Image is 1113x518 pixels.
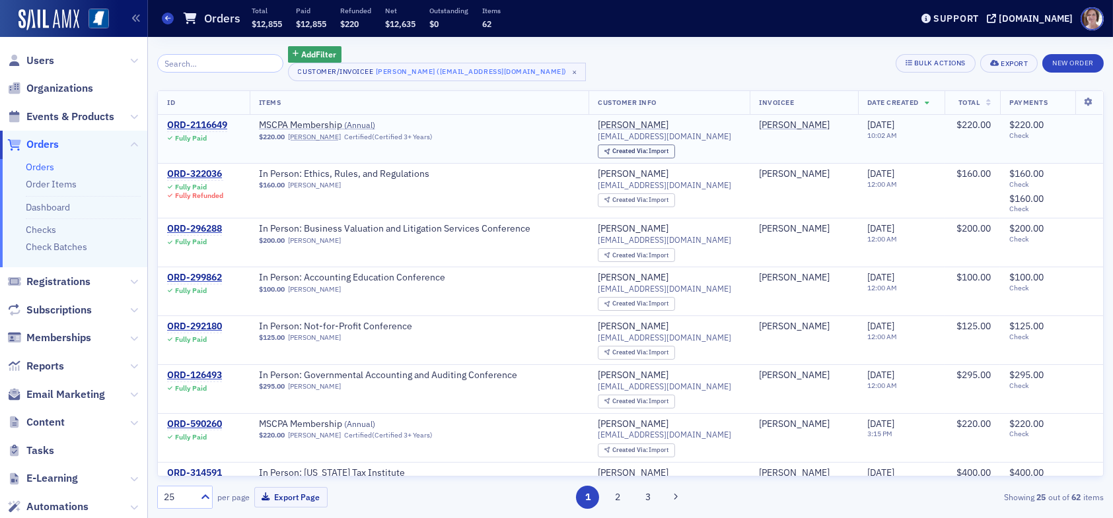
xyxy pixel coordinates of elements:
span: Date Created [867,98,919,107]
p: Total [252,6,282,15]
div: Fully Paid [175,183,207,191]
button: 3 [636,486,659,509]
span: Registrations [26,275,90,289]
span: $220.00 [1009,418,1044,430]
span: Total [958,98,980,107]
span: $200.00 [259,236,285,245]
span: Check [1009,284,1094,292]
a: [PERSON_NAME] [598,467,668,479]
div: Showing out of items [797,491,1104,503]
a: In Person: Business Valuation and Litigation Services Conference [259,223,530,235]
span: Tasks [26,443,54,458]
span: $100.00 [1009,271,1044,283]
a: Organizations [7,81,93,96]
span: Memberships [26,331,91,345]
div: Created Via: Import [598,443,675,457]
span: $295.00 [956,369,991,381]
time: 3:15 PM [867,429,892,438]
span: ID [167,98,175,107]
a: Registrations [7,275,90,289]
span: Check [1009,381,1094,390]
a: Content [7,415,65,430]
a: [PERSON_NAME] [288,236,341,245]
button: 2 [606,486,629,509]
img: SailAMX [18,9,79,30]
span: $12,635 [385,18,415,29]
div: Created Via: Import [598,248,675,262]
span: × [569,66,581,78]
a: [PERSON_NAME] [759,467,830,479]
div: [PERSON_NAME] [759,168,830,180]
span: Created Via : [612,397,649,405]
span: $295.00 [1009,369,1044,381]
span: MSCPA Membership [259,418,425,430]
div: Created Via: Import [598,395,675,408]
span: Check [1009,131,1094,140]
a: New Order [1042,56,1104,68]
span: Check [1009,333,1094,341]
span: $100.00 [956,271,991,283]
span: $12,855 [252,18,282,29]
span: Automations [26,500,89,514]
span: Created Via : [612,445,649,454]
button: AddFilter [288,46,342,63]
span: Check [1009,205,1094,213]
time: 12:00 AM [867,381,897,390]
span: E-Learning [26,471,78,486]
a: [PERSON_NAME] [759,418,830,430]
span: [EMAIL_ADDRESS][DOMAIN_NAME] [598,430,731,439]
div: Fully Paid [175,433,207,441]
div: Created Via: Import [598,346,675,360]
a: [PERSON_NAME] [598,321,668,333]
div: Import [612,197,669,204]
span: MSCPA Membership [259,119,425,131]
a: Reports [7,359,64,373]
a: [PERSON_NAME] [759,272,830,284]
button: [DOMAIN_NAME] [987,14,1077,23]
span: $400.00 [956,467,991,478]
a: In Person: Not-for-Profit Conference [259,321,425,333]
a: ORD-590260 [167,418,222,430]
div: Export [1001,60,1028,67]
span: [DATE] [867,369,894,381]
h1: Orders [204,11,240,26]
div: [PERSON_NAME] [598,119,668,131]
div: Fully Paid [175,384,207,393]
a: [PERSON_NAME] [288,133,341,141]
span: [DATE] [867,320,894,332]
a: ORD-299862 [167,272,222,284]
time: 10:02 AM [867,131,897,140]
div: Fully Paid [175,335,207,344]
div: Import [612,447,669,454]
span: $160.00 [1009,193,1044,205]
span: [DATE] [867,119,894,131]
a: [PERSON_NAME] [288,382,341,391]
div: Import [612,349,669,356]
div: [PERSON_NAME] [759,370,830,381]
a: [PERSON_NAME] [759,119,830,131]
div: [PERSON_NAME] [598,418,668,430]
a: In Person: [US_STATE] Tax Institute [259,467,425,479]
span: $200.00 [956,222,991,234]
span: Created Via : [612,251,649,259]
a: [PERSON_NAME] [598,223,668,235]
span: Orders [26,137,59,152]
a: Email Marketing [7,387,105,402]
a: MSCPA Membership (Annual) [259,418,425,430]
span: Check [1009,235,1094,243]
span: Email Marketing [26,387,105,402]
span: Created Via : [612,146,649,155]
a: In Person: Accounting Education Conference [259,272,445,284]
button: Customer/Invoicee[PERSON_NAME] ([EMAIL_ADDRESS][DOMAIN_NAME])× [288,63,587,81]
span: Invoicee [759,98,794,107]
p: Net [385,6,415,15]
div: 25 [164,490,193,504]
a: ORD-322036 [167,168,223,180]
span: $160.00 [956,168,991,179]
span: $160.00 [1009,168,1044,179]
a: [PERSON_NAME] [759,321,830,333]
div: Fully Paid [175,134,207,143]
